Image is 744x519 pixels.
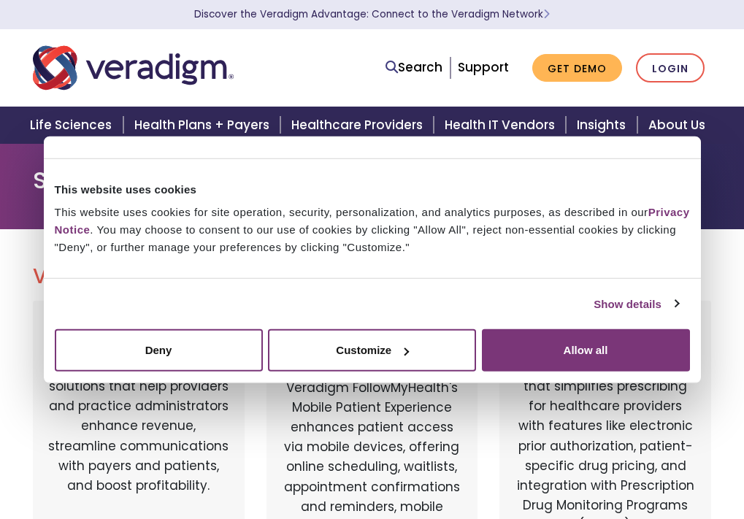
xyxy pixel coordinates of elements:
[194,7,550,21] a: Discover the Veradigm Advantage: Connect to the Veradigm NetworkLearn More
[482,329,690,372] button: Allow all
[33,44,234,92] img: Veradigm logo
[55,206,690,236] a: Privacy Notice
[21,107,125,144] a: Life Sciences
[386,58,442,77] a: Search
[283,107,436,144] a: Healthcare Providers
[268,329,476,372] button: Customize
[55,329,263,372] button: Deny
[458,58,509,76] a: Support
[55,180,690,198] div: This website uses cookies
[640,107,723,144] a: About Us
[594,295,678,312] a: Show details
[55,204,690,256] div: This website uses cookies for site operation, security, personalization, and analytics purposes, ...
[543,7,550,21] span: Learn More
[568,107,639,144] a: Insights
[532,54,622,82] a: Get Demo
[33,264,712,289] h2: Veradigm Solutions
[33,166,712,194] h1: Solution Login
[636,53,705,83] a: Login
[126,107,283,144] a: Health Plans + Payers
[436,107,568,144] a: Health IT Vendors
